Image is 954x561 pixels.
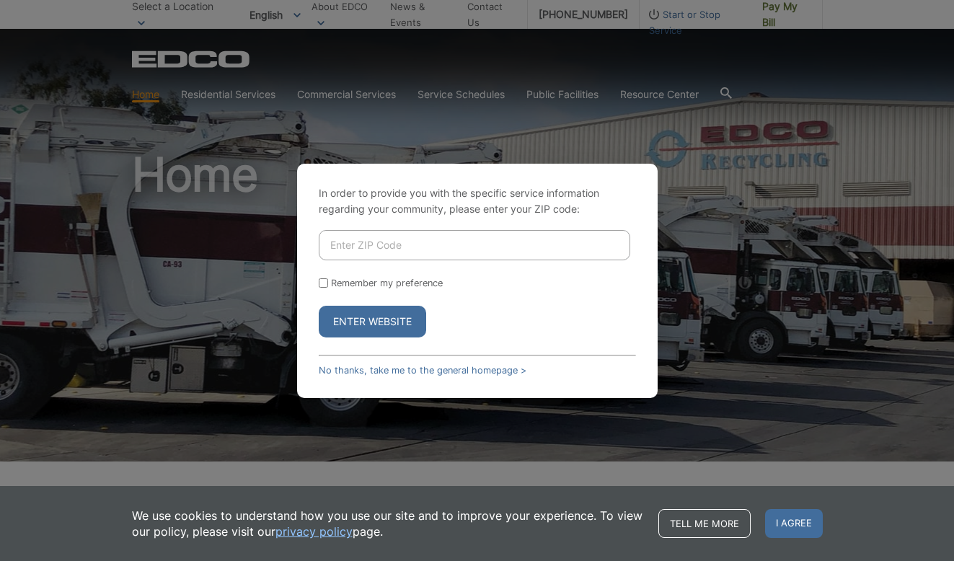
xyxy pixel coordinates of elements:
[765,509,823,538] span: I agree
[319,365,526,376] a: No thanks, take me to the general homepage >
[319,185,636,217] p: In order to provide you with the specific service information regarding your community, please en...
[658,509,751,538] a: Tell me more
[132,508,644,539] p: We use cookies to understand how you use our site and to improve your experience. To view our pol...
[319,230,630,260] input: Enter ZIP Code
[275,524,353,539] a: privacy policy
[331,278,443,288] label: Remember my preference
[319,306,426,337] button: Enter Website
